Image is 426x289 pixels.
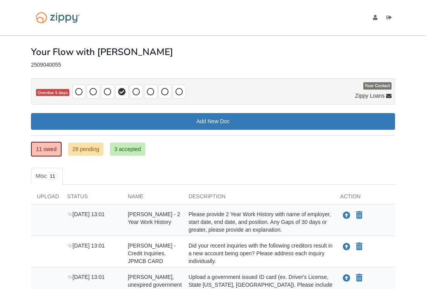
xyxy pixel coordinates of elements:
a: 3 accepted [110,143,145,156]
img: Logo [31,9,84,27]
button: Declare Amancia Ruiz - Credit Inquiries. JPMCB CARD not applicable [355,242,363,251]
a: Add New Doc [31,113,395,130]
span: [DATE] 13:01 [67,274,105,280]
span: Your Contact [363,83,392,90]
span: [PERSON_NAME] - Credit Inquiries. JPMCB CARD [128,243,176,264]
button: Upload Amancia Ruiz - 2 Year Work History [342,210,351,220]
div: Description [183,193,335,204]
div: 2509040055 [31,62,395,68]
a: Log out [386,15,395,22]
div: Action [334,193,395,204]
a: 28 pending [68,143,103,156]
span: Overdue 5 days [36,89,69,96]
button: Upload Amancia Ruiz - Valid, unexpired government issued ID [342,273,351,283]
button: Declare Amancia Ruiz - Valid, unexpired government issued ID not applicable [355,274,363,283]
div: Name [122,193,183,204]
div: Status [61,193,122,204]
span: 11 [47,172,58,180]
span: Zippy Loans [355,92,385,100]
span: [DATE] 13:01 [67,211,105,217]
a: edit profile [373,15,381,22]
div: Upload [31,193,61,204]
div: Please provide 2 Year Work History with name of employer, start date, end date, and position. Any... [183,210,335,234]
h1: Your Flow with [PERSON_NAME] [31,47,173,57]
div: Did your recent inquiries with the following creditors result in a new account being open? Please... [183,242,335,265]
a: 11 owed [31,142,62,157]
span: [DATE] 13:01 [67,243,105,249]
button: Upload Amancia Ruiz - Credit Inquiries. JPMCB CARD [342,242,351,252]
span: [PERSON_NAME] - 2 Year Work History [128,211,180,225]
a: Misc [31,168,63,185]
button: Declare Amancia Ruiz - 2 Year Work History not applicable [355,211,363,220]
